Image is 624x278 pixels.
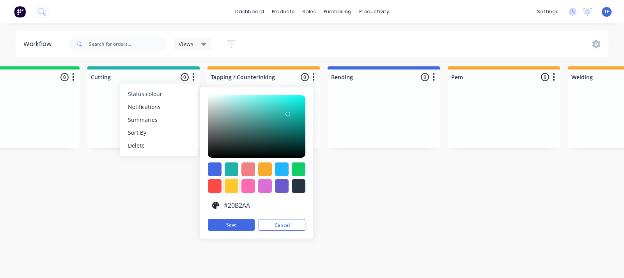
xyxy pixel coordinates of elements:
button: Status colour [120,87,198,100]
div: Workflow [23,39,55,49]
button: Delete [120,139,198,152]
input: Search for orders... [89,36,166,52]
div: #1fb6ff [275,162,289,176]
div: #da70d6 [258,179,272,193]
span: Views [179,40,193,48]
button: Notifications [120,100,198,113]
button: Summaries [120,113,198,126]
div: #4169e1 [208,162,222,176]
span: Status colour [128,90,162,98]
button: Cancel [259,219,305,231]
div: #13ce66 [292,162,305,176]
div: #ff4949 [208,179,222,193]
div: #ffc82c [225,179,238,193]
div: sales [298,6,320,18]
div: #ff69b4 [241,179,255,193]
div: products [268,6,298,18]
div: #20b2aa [225,162,238,176]
button: Save [208,219,255,231]
div: #f08080 [241,162,255,176]
div: #6a5acd [275,179,289,193]
div: #273444 [292,179,305,193]
span: TF [604,8,609,15]
button: Sort By [120,126,198,139]
a: dashboard [231,6,268,18]
div: purchasing [320,6,355,18]
div: productivity [355,6,393,18]
img: Factory [14,6,26,18]
div: #f6ab2f [258,162,272,176]
div: settings [533,6,562,18]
